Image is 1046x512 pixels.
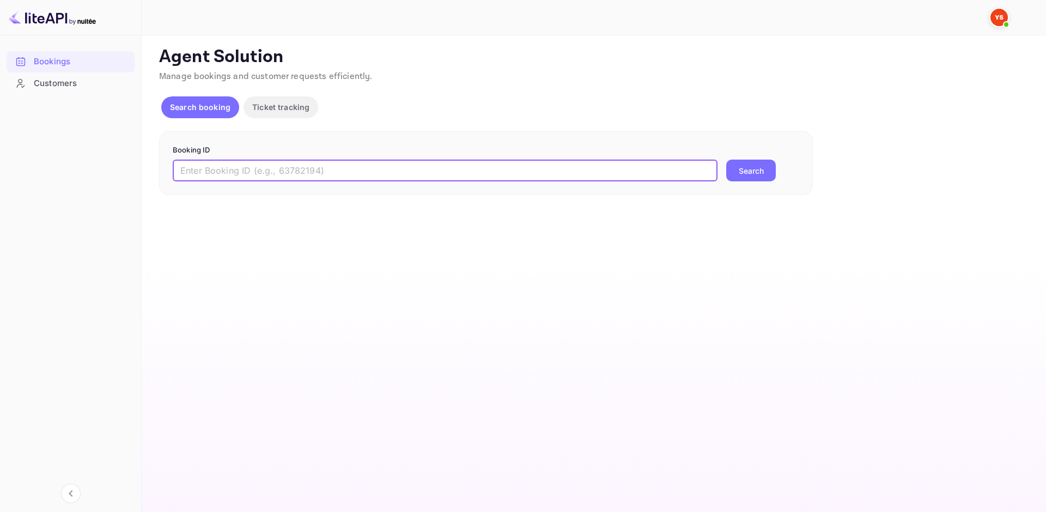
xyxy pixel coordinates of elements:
[726,160,776,181] button: Search
[173,160,717,181] input: Enter Booking ID (e.g., 63782194)
[7,73,135,93] a: Customers
[34,56,129,68] div: Bookings
[7,51,135,72] div: Bookings
[159,46,1026,68] p: Agent Solution
[7,73,135,94] div: Customers
[7,51,135,71] a: Bookings
[170,101,230,113] p: Search booking
[61,484,81,503] button: Collapse navigation
[990,9,1008,26] img: Yandex Support
[252,101,309,113] p: Ticket tracking
[34,77,129,90] div: Customers
[9,9,96,26] img: LiteAPI logo
[159,71,373,82] span: Manage bookings and customer requests efficiently.
[173,145,799,156] p: Booking ID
